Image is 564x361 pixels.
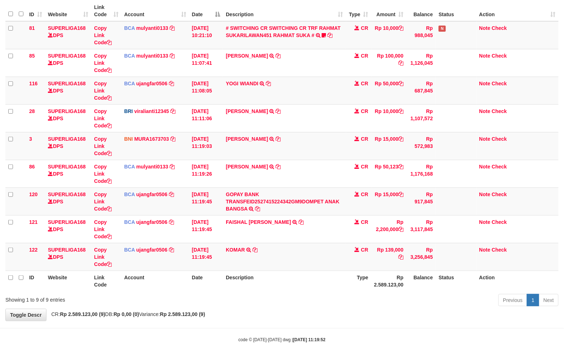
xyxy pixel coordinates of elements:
span: 3 [29,136,32,142]
a: ujangfar0506 [136,219,167,225]
a: Check [492,164,507,170]
a: Copy SEPIAN RIANTO to clipboard [276,53,281,59]
td: Rp 50,123 [371,160,407,188]
strong: Rp 2.589.123,00 (9) [160,311,205,317]
a: Note [479,219,491,225]
a: Copy YOGI WIANDI to clipboard [266,81,271,86]
span: 85 [29,53,35,59]
th: Type: activate to sort column ascending [346,1,371,21]
span: Has Note [439,26,446,32]
a: mulyanti0133 [136,53,168,59]
a: SUPERLIGA168 [48,164,86,170]
td: Rp 988,045 [406,21,436,49]
a: Copy ujangfar0506 to clipboard [169,81,174,86]
a: mulyanti0133 [136,164,168,170]
a: Check [492,191,507,197]
a: Next [539,294,559,306]
a: Copy Rp 100,000 to clipboard [398,60,403,66]
td: Rp 10,000 [371,21,407,49]
th: Account: activate to sort column ascending [121,1,189,21]
th: ID: activate to sort column ascending [26,1,45,21]
a: YOGI WIANDI [226,81,258,86]
a: SUPERLIGA168 [48,247,86,253]
a: [PERSON_NAME] [226,53,268,59]
th: Balance [406,271,436,291]
td: Rp 100,000 [371,49,407,77]
span: BCA [124,164,135,170]
th: Website [45,271,91,291]
td: DPS [45,132,91,160]
a: SUPERLIGA168 [48,191,86,197]
span: BCA [124,25,135,31]
a: SUPERLIGA168 [48,25,86,31]
a: Copy MOH AZIZUDDIN T to clipboard [276,108,281,114]
td: Rp 10,000 [371,104,407,132]
td: DPS [45,77,91,104]
a: # SWITCHING CR SWITCHING CR TRF RAHMAT SUKARILAWAN451 RAHMAT SUKA # [226,25,341,38]
th: Description: activate to sort column ascending [223,1,346,21]
td: [DATE] 11:11:06 [189,104,223,132]
span: 116 [29,81,37,86]
a: Copy MURA1673703 to clipboard [170,136,175,142]
a: Copy ujangfar0506 to clipboard [169,219,174,225]
a: Copy Rp 15,000 to clipboard [398,191,403,197]
div: Showing 1 to 9 of 9 entries [5,293,230,303]
a: Copy Rp 2,200,000 to clipboard [398,226,403,232]
span: BRI [124,108,133,114]
td: [DATE] 10:21:10 [189,21,223,49]
span: BCA [124,219,135,225]
a: SUPERLIGA168 [48,81,86,86]
a: Note [479,164,491,170]
span: CR [361,81,368,86]
td: Rp 1,107,572 [406,104,436,132]
th: Date: activate to sort column descending [189,1,223,21]
a: KOMAR [226,247,245,253]
th: Status [436,271,476,291]
td: [DATE] 11:19:45 [189,215,223,243]
span: BCA [124,81,135,86]
td: Rp 15,000 [371,188,407,215]
a: Copy Link Code [94,81,112,101]
th: Status [436,1,476,21]
span: 81 [29,25,35,31]
strong: Rp 0,00 (0) [113,311,139,317]
th: Date [189,271,223,291]
strong: [DATE] 11:19:52 [293,337,326,342]
a: MURA1673703 [134,136,169,142]
th: Type [346,271,371,291]
a: ujangfar0506 [136,247,167,253]
td: Rp 139,000 [371,243,407,271]
a: Copy Rp 50,000 to clipboard [398,81,403,86]
td: [DATE] 11:19:03 [189,132,223,160]
td: Rp 50,000 [371,77,407,104]
span: CR [361,136,368,142]
td: DPS [45,188,91,215]
span: CR [361,247,368,253]
a: Check [492,108,507,114]
a: Check [492,25,507,31]
a: Copy Link Code [94,247,112,267]
a: Check [492,219,507,225]
td: Rp 572,983 [406,132,436,160]
a: Copy mulyanti0133 to clipboard [170,25,175,31]
a: Copy Link Code [94,108,112,128]
td: [DATE] 11:19:45 [189,188,223,215]
span: BNI [124,136,133,142]
span: BCA [124,247,135,253]
td: [DATE] 11:07:41 [189,49,223,77]
a: Copy Link Code [94,25,112,45]
a: Copy Link Code [94,191,112,212]
th: Rp 2.589.123,00 [371,271,407,291]
span: CR: DB: Variance: [48,311,205,317]
a: Copy Rp 139,000 to clipboard [398,254,403,260]
a: Copy Rp 10,000 to clipboard [398,108,403,114]
a: Copy ujangfar0506 to clipboard [169,191,174,197]
td: [DATE] 11:19:45 [189,243,223,271]
td: DPS [45,49,91,77]
small: code © [DATE]-[DATE] dwg | [238,337,326,342]
a: Note [479,25,491,31]
th: Action: activate to sort column ascending [476,1,559,21]
td: Rp 917,845 [406,188,436,215]
td: DPS [45,243,91,271]
a: Note [479,81,491,86]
